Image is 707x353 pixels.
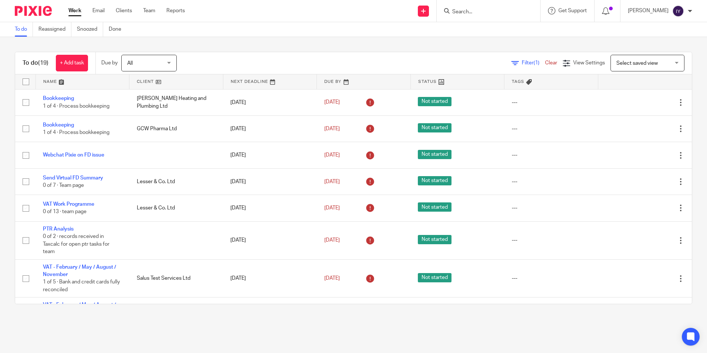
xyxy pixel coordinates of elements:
[43,152,104,158] a: Webchat Pixie on FD issue
[43,302,116,315] a: VAT - February / May / August / November
[512,99,591,106] div: ---
[38,60,48,66] span: (19)
[418,97,451,106] span: Not started
[418,123,451,132] span: Not started
[512,80,524,84] span: Tags
[324,238,340,243] span: [DATE]
[223,221,317,259] td: [DATE]
[43,234,109,254] span: 0 of 2 · records received in Taxcalc for open ptr tasks for team
[166,7,185,14] a: Reports
[129,195,223,221] td: Lesser & Co. Ltd
[628,7,669,14] p: [PERSON_NAME]
[143,7,155,14] a: Team
[38,22,71,37] a: Reassigned
[223,259,317,297] td: [DATE]
[43,209,87,215] span: 0 of 13 · team page
[43,96,74,101] a: Bookkeeping
[43,122,74,128] a: Bookkeeping
[129,259,223,297] td: Salus Test Services Ltd
[558,8,587,13] span: Get Support
[522,60,545,65] span: Filter
[512,125,591,132] div: ---
[512,178,591,185] div: ---
[223,168,317,195] td: [DATE]
[573,60,605,65] span: View Settings
[129,297,223,336] td: Arion Business Consultancy Ltd
[68,7,81,14] a: Work
[223,297,317,336] td: [DATE]
[223,195,317,221] td: [DATE]
[43,226,74,232] a: PTR Analysis
[92,7,105,14] a: Email
[324,205,340,211] span: [DATE]
[418,176,451,185] span: Not started
[101,59,118,67] p: Due by
[512,204,591,212] div: ---
[129,89,223,115] td: [PERSON_NAME] Heating and Plumbing Ltd
[43,130,109,135] span: 1 of 4 · Process bookkeeping
[15,22,33,37] a: To do
[512,236,591,244] div: ---
[418,150,451,159] span: Not started
[512,151,591,159] div: ---
[43,280,120,293] span: 1 of 5 · Bank and credit cards fully reconciled
[43,202,94,207] a: VAT Work Programme
[43,183,84,188] span: 0 of 7 · Team page
[56,55,88,71] a: + Add task
[109,22,127,37] a: Done
[545,60,557,65] a: Clear
[324,276,340,281] span: [DATE]
[223,89,317,115] td: [DATE]
[324,100,340,105] span: [DATE]
[418,235,451,244] span: Not started
[43,104,109,109] span: 1 of 4 · Process bookkeeping
[43,265,116,277] a: VAT - February / May / August / November
[223,142,317,168] td: [DATE]
[534,60,539,65] span: (1)
[418,202,451,212] span: Not started
[43,175,103,181] a: Send Virtual FD Summary
[324,152,340,158] span: [DATE]
[324,126,340,131] span: [DATE]
[15,6,52,16] img: Pixie
[127,61,133,66] span: All
[129,115,223,142] td: GCW Pharma Ltd
[129,168,223,195] td: Lesser & Co. Ltd
[23,59,48,67] h1: To do
[512,275,591,282] div: ---
[324,179,340,184] span: [DATE]
[672,5,684,17] img: svg%3E
[418,273,451,282] span: Not started
[116,7,132,14] a: Clients
[451,9,518,16] input: Search
[616,61,658,66] span: Select saved view
[77,22,103,37] a: Snoozed
[223,115,317,142] td: [DATE]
